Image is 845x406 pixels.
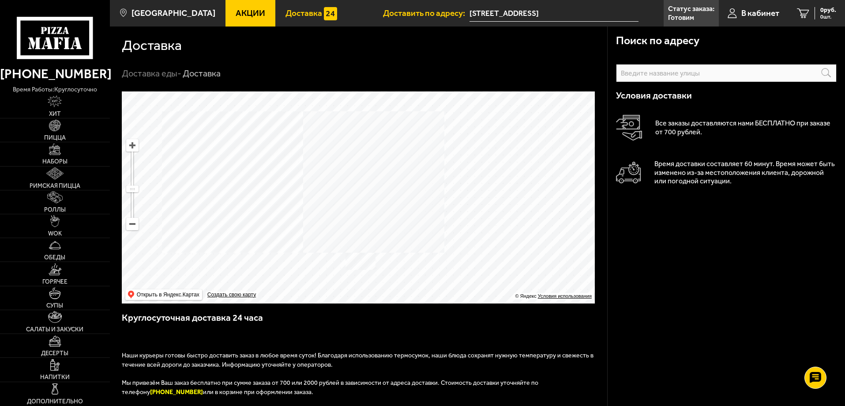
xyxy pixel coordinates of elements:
img: 15daf4d41897b9f0e9f617042186c801.svg [324,7,337,20]
h3: Условия доставки [616,91,837,100]
span: Мы привезём Ваш заказ бесплатно при сумме заказа от 700 или 2000 рублей в зависимости от адреса д... [122,379,538,396]
ymaps: Открыть в Яндекс.Картах [125,289,202,300]
span: В кабинет [741,9,779,17]
span: WOK [48,231,62,237]
span: Обеды [44,254,65,261]
p: Статус заказа: [668,5,714,12]
span: Наборы [42,159,68,165]
a: Доставка еды- [122,68,181,79]
span: 0 шт. [820,14,836,19]
span: Римская пицца [30,183,80,189]
span: [GEOGRAPHIC_DATA] [131,9,215,17]
span: Хит [49,111,61,117]
input: Введите название улицы [616,64,837,82]
span: Каменноостровский проспект, 64П [469,5,638,22]
div: Доставка [183,68,221,80]
span: Наши курьеры готовы быстро доставить заказ в любое время суток! Благодаря использованию термосумо... [122,352,593,368]
span: Супы [46,303,63,309]
span: 0 руб. [820,7,836,13]
p: Готовим [668,14,694,21]
ymaps: © Яндекс [515,293,537,299]
span: Напитки [40,374,70,380]
span: Десерты [41,350,68,357]
span: Горячее [42,279,68,285]
span: Дополнительно [27,398,83,405]
h3: Поиск по адресу [616,35,699,46]
span: Пицца [44,135,66,141]
h3: Круглосуточная доставка 24 часа [122,311,596,333]
span: Салаты и закуски [26,326,83,333]
span: Доставка [285,9,322,17]
p: Время доставки составляет 60 минут. Время может быть изменено из-за местоположения клиента, дорож... [654,159,837,186]
a: Создать свою карту [206,292,258,298]
span: Акции [236,9,265,17]
span: Доставить по адресу: [383,9,469,17]
img: Автомобиль доставки [616,162,641,183]
b: [PHONE_NUMBER] [150,388,203,396]
p: Все заказы доставляются нами БЕСПЛАТНО при заказе от 700 рублей. [655,119,837,137]
input: Ваш адрес доставки [469,5,638,22]
a: Условия использования [538,293,592,299]
ymaps: Открыть в Яндекс.Картах [137,289,199,300]
span: Роллы [44,207,66,213]
h1: Доставка [122,38,182,53]
img: Оплата доставки [616,115,642,141]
